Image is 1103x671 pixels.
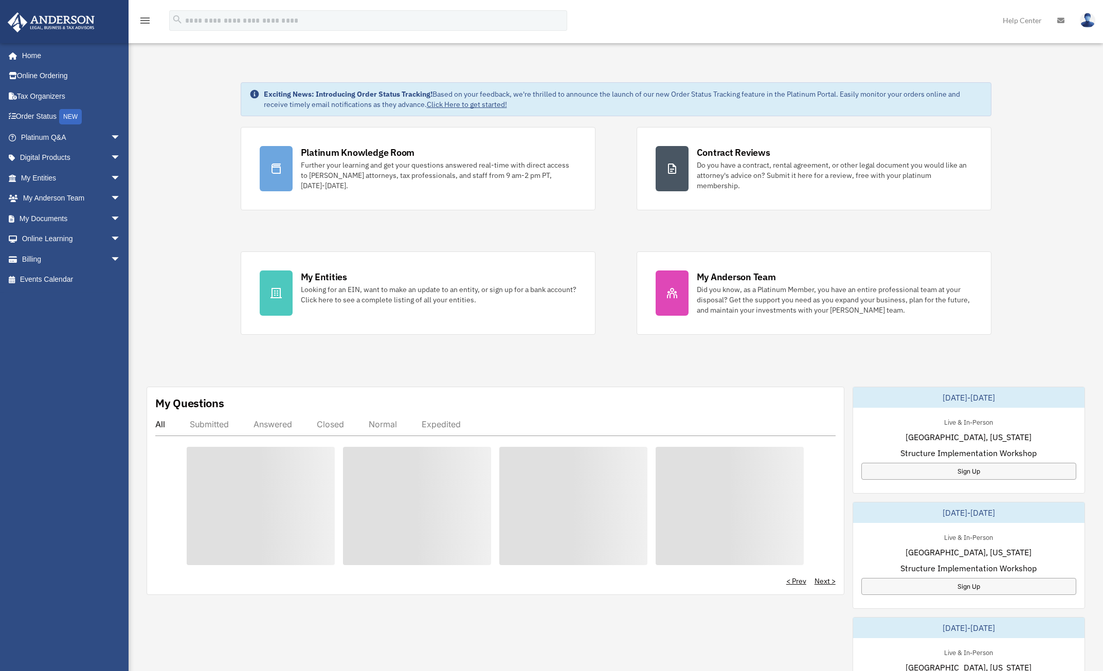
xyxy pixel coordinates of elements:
span: arrow_drop_down [111,208,131,229]
span: [GEOGRAPHIC_DATA], [US_STATE] [906,431,1032,443]
img: User Pic [1080,13,1095,28]
a: Platinum Knowledge Room Further your learning and get your questions answered real-time with dire... [241,127,595,210]
span: arrow_drop_down [111,249,131,270]
a: Sign Up [861,578,1076,595]
img: Anderson Advisors Platinum Portal [5,12,98,32]
a: menu [139,18,151,27]
div: Contract Reviews [697,146,770,159]
div: Live & In-Person [936,416,1001,427]
a: Next > [815,576,836,586]
div: Looking for an EIN, want to make an update to an entity, or sign up for a bank account? Click her... [301,284,576,305]
a: Online Ordering [7,66,136,86]
a: Tax Organizers [7,86,136,106]
a: My Anderson Teamarrow_drop_down [7,188,136,209]
span: arrow_drop_down [111,127,131,148]
div: [DATE]-[DATE] [853,618,1084,638]
i: menu [139,14,151,27]
a: My Entities Looking for an EIN, want to make an update to an entity, or sign up for a bank accoun... [241,251,595,335]
span: [GEOGRAPHIC_DATA], [US_STATE] [906,546,1032,558]
div: My Anderson Team [697,270,776,283]
a: Click Here to get started! [427,100,507,109]
div: Closed [317,419,344,429]
div: [DATE]-[DATE] [853,502,1084,523]
div: Answered [254,419,292,429]
span: Structure Implementation Workshop [900,562,1037,574]
a: Home [7,45,131,66]
a: Digital Productsarrow_drop_down [7,148,136,168]
div: Do you have a contract, rental agreement, or other legal document you would like an attorney's ad... [697,160,972,191]
a: Sign Up [861,463,1076,480]
div: Further your learning and get your questions answered real-time with direct access to [PERSON_NAM... [301,160,576,191]
a: Contract Reviews Do you have a contract, rental agreement, or other legal document you would like... [637,127,991,210]
a: Billingarrow_drop_down [7,249,136,269]
div: My Questions [155,395,224,411]
a: Platinum Q&Aarrow_drop_down [7,127,136,148]
a: My Documentsarrow_drop_down [7,208,136,229]
div: Did you know, as a Platinum Member, you have an entire professional team at your disposal? Get th... [697,284,972,315]
strong: Exciting News: Introducing Order Status Tracking! [264,89,432,99]
a: Events Calendar [7,269,136,290]
a: Order StatusNEW [7,106,136,128]
a: < Prev [786,576,806,586]
div: NEW [59,109,82,124]
span: arrow_drop_down [111,229,131,250]
div: [DATE]-[DATE] [853,387,1084,408]
span: arrow_drop_down [111,168,131,189]
div: Submitted [190,419,229,429]
span: arrow_drop_down [111,148,131,169]
a: My Anderson Team Did you know, as a Platinum Member, you have an entire professional team at your... [637,251,991,335]
a: Online Learningarrow_drop_down [7,229,136,249]
a: My Entitiesarrow_drop_down [7,168,136,188]
div: Based on your feedback, we're thrilled to announce the launch of our new Order Status Tracking fe... [264,89,983,110]
div: Platinum Knowledge Room [301,146,415,159]
div: Live & In-Person [936,531,1001,542]
div: Expedited [422,419,461,429]
span: arrow_drop_down [111,188,131,209]
div: My Entities [301,270,347,283]
div: All [155,419,165,429]
i: search [172,14,183,25]
span: Structure Implementation Workshop [900,447,1037,459]
div: Normal [369,419,397,429]
div: Live & In-Person [936,646,1001,657]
